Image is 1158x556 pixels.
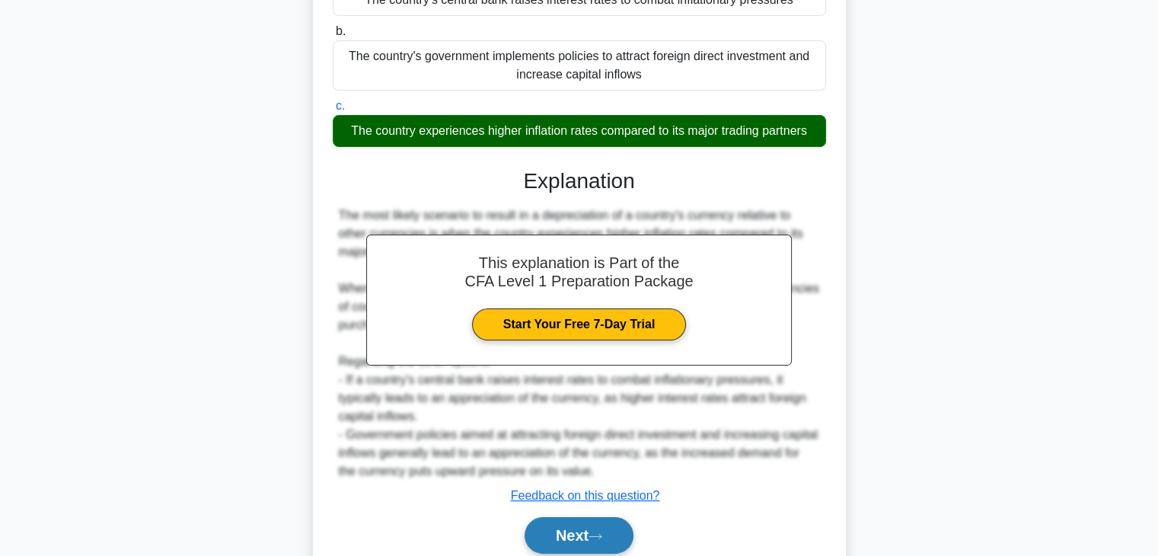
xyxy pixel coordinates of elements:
[333,115,826,147] div: The country experiences higher inflation rates compared to its major trading partners
[525,517,633,554] button: Next
[342,168,817,194] h3: Explanation
[336,99,345,112] span: c.
[333,40,826,91] div: The country's government implements policies to attract foreign direct investment and increase ca...
[472,308,686,340] a: Start Your Free 7-Day Trial
[511,489,660,502] a: Feedback on this question?
[336,24,346,37] span: b.
[339,206,820,481] div: The most likely scenario to result in a depreciation of a country's currency relative to other cu...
